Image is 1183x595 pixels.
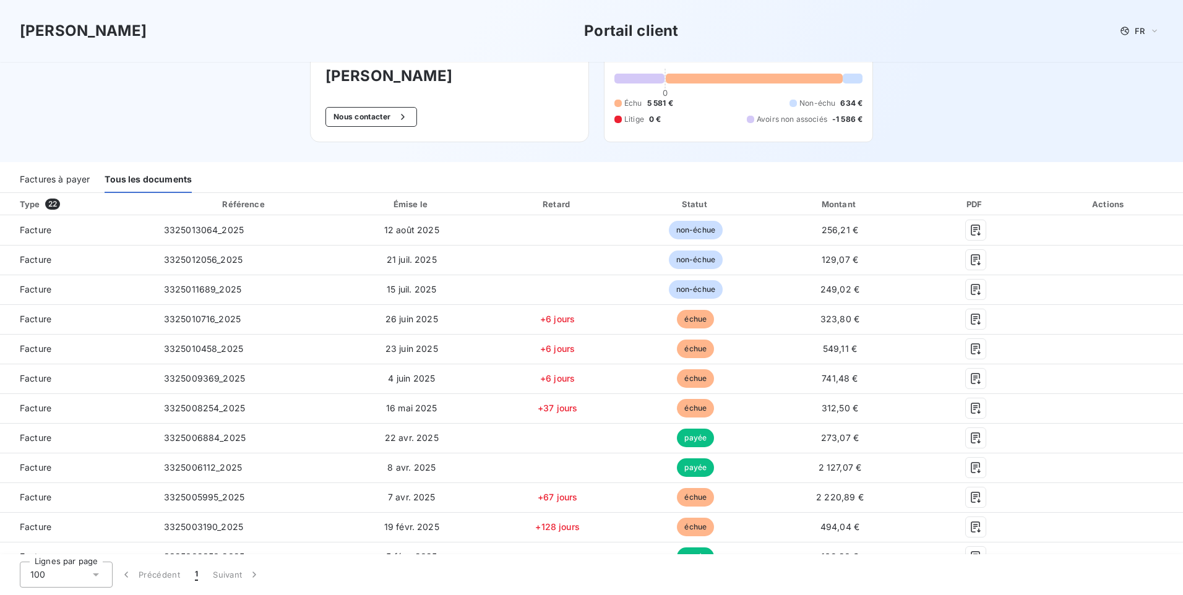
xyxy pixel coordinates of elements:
span: 3325003190_2025 [164,521,243,532]
div: Factures à payer [20,167,90,193]
span: échue [677,369,714,388]
span: 3325005995_2025 [164,492,244,502]
span: non-échue [669,221,723,239]
span: +6 jours [540,314,575,324]
h3: [PERSON_NAME] [20,20,147,42]
span: Facture [10,550,144,563]
span: 19 févr. 2025 [384,521,439,532]
span: Litige [624,114,644,125]
span: 741,48 € [822,373,858,383]
span: 23 juin 2025 [385,343,438,354]
span: 5 févr. 2025 [386,551,437,562]
div: PDF [918,198,1033,210]
button: Précédent [113,562,187,588]
span: 312,50 € [822,403,858,413]
span: payée [677,429,714,447]
span: +67 jours [538,492,577,502]
span: non-échue [669,280,723,299]
div: Référence [222,199,264,209]
span: Facture [10,343,144,355]
span: Avoirs non associés [757,114,827,125]
span: 2 127,07 € [819,462,862,473]
span: échue [677,399,714,417]
span: +128 jours [535,521,580,532]
span: Facture [10,461,144,474]
span: 5 581 € [647,98,673,109]
span: Facture [10,521,144,533]
span: Échu [624,98,642,109]
span: 12 août 2025 [384,225,439,235]
div: Retard [490,198,625,210]
span: 3325008254_2025 [164,403,245,413]
span: 7 avr. 2025 [388,492,436,502]
div: Émise le [338,198,485,210]
span: FR [1135,26,1145,36]
span: -1 586 € [832,114,863,125]
span: Facture [10,402,144,414]
span: Facture [10,283,144,296]
span: 494,04 € [820,521,859,532]
span: 3325006112_2025 [164,462,242,473]
span: 15 juil. 2025 [387,284,436,294]
span: 100 [30,568,45,581]
span: 273,07 € [821,432,859,443]
span: non-échue [669,250,723,269]
span: 26 juin 2025 [385,314,438,324]
span: Facture [10,372,144,385]
button: Nous contacter [325,107,417,127]
span: 16 mai 2025 [386,403,437,413]
span: 3325011689_2025 [164,284,241,294]
div: Statut [630,198,762,210]
span: 0 € [649,114,661,125]
span: 21 juil. 2025 [387,254,437,265]
span: 323,80 € [820,314,859,324]
span: 4 juin 2025 [388,373,435,383]
span: Facture [10,491,144,503]
span: 22 [45,199,60,210]
span: Non-échu [799,98,835,109]
h3: Portail client [584,20,678,42]
span: 3325012056_2025 [164,254,243,265]
span: 0 [663,88,668,98]
div: Type [12,198,152,210]
span: 129,07 € [822,254,858,265]
span: 634 € [840,98,863,109]
span: Facture [10,432,144,444]
span: 549,11 € [823,343,857,354]
span: Facture [10,254,144,266]
div: Tous les documents [105,167,192,193]
span: payée [677,547,714,566]
span: 22 avr. 2025 [385,432,439,443]
span: payée [677,458,714,477]
span: 256,21 € [822,225,858,235]
span: +6 jours [540,343,575,354]
span: 3325002350_2025 [164,551,244,562]
button: Suivant [205,562,268,588]
span: 3325010458_2025 [164,343,243,354]
span: échue [677,310,714,328]
span: 169,20 € [821,551,858,562]
span: 8 avr. 2025 [387,462,436,473]
span: Facture [10,313,144,325]
span: Facture [10,224,144,236]
span: 3325010716_2025 [164,314,241,324]
span: 1 [195,568,198,581]
span: échue [677,518,714,536]
span: 3325009369_2025 [164,373,245,383]
span: 2 220,89 € [816,492,864,502]
button: 1 [187,562,205,588]
h3: [PERSON_NAME] [325,65,574,87]
div: Actions [1038,198,1181,210]
span: échue [677,488,714,507]
span: 3325006884_2025 [164,432,246,443]
div: Montant [767,198,914,210]
span: 249,02 € [820,284,859,294]
span: +37 jours [538,403,577,413]
span: 3325013064_2025 [164,225,244,235]
span: échue [677,340,714,358]
span: +6 jours [540,373,575,383]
